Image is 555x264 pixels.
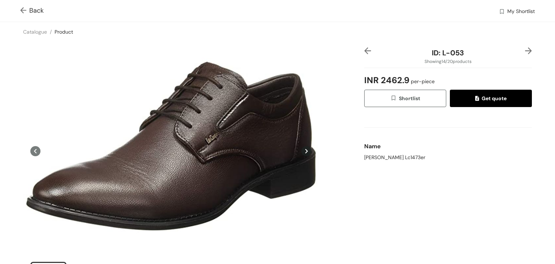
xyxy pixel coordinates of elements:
[20,6,44,16] span: Back
[364,71,435,90] span: INR 2462.9
[432,48,464,58] span: ID: L-053
[390,95,399,103] img: wishlist
[55,29,73,35] a: Product
[390,94,420,103] span: Shortlist
[409,78,435,85] span: per-piece
[20,7,29,15] img: Go back
[507,8,535,16] span: My Shortlist
[525,47,532,54] img: right
[475,94,506,102] span: Get quote
[425,58,472,65] span: Showing 14 / 20 products
[364,139,532,154] div: Name
[23,29,47,35] a: Catalogue
[450,90,532,107] button: quoteGet quote
[475,96,481,102] img: quote
[364,90,446,107] button: wishlistShortlist
[364,47,371,54] img: left
[364,154,532,161] div: [PERSON_NAME] Lc1473er
[499,8,505,16] img: wishlist
[50,29,52,35] span: /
